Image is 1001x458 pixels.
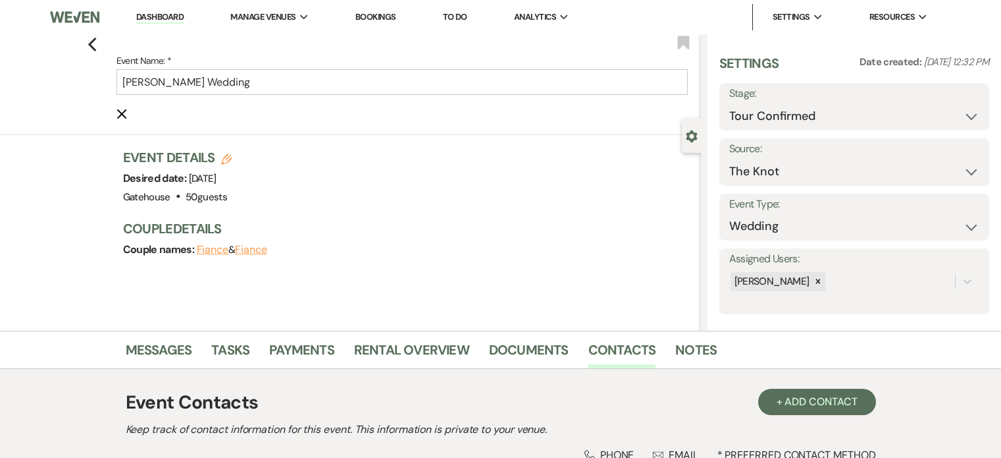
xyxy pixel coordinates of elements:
button: Fiance [235,244,267,255]
span: Analytics [514,11,556,24]
label: Assigned Users: [729,250,979,269]
h3: Couple Details [123,219,688,238]
span: Couple names: [123,243,197,256]
span: 50 guests [186,190,227,204]
a: Messages [126,339,192,368]
span: [DATE] 12:32 PM [924,55,989,69]
h3: Settings [719,54,779,83]
span: Gatehouse [123,190,170,204]
label: Stage: [729,84,979,103]
label: Source: [729,140,979,159]
span: Desired date: [123,171,189,185]
label: Event Type: [729,195,979,214]
a: Dashboard [136,11,184,24]
img: Weven Logo [50,3,99,31]
button: Close lead details [686,129,698,142]
span: Settings [773,11,810,24]
button: + Add Contact [758,389,876,415]
h1: Event Contacts [126,389,259,416]
a: Bookings [355,11,396,22]
span: Resources [869,11,915,24]
h2: Keep track of contact information for this event. This information is private to your venue. [126,422,876,438]
a: Rental Overview [354,339,469,368]
span: [DATE] [189,172,217,185]
a: To Do [443,11,467,22]
button: Fiance [197,244,229,255]
a: Tasks [211,339,249,368]
h3: Event Details [123,148,232,167]
span: & [197,243,267,256]
a: Contacts [588,339,656,368]
label: Event Name: * [116,53,688,69]
span: Manage Venues [230,11,295,24]
a: Notes [675,339,717,368]
span: Date created: [860,55,924,69]
a: Documents [489,339,569,368]
a: Payments [269,339,334,368]
div: [PERSON_NAME] [731,272,811,291]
